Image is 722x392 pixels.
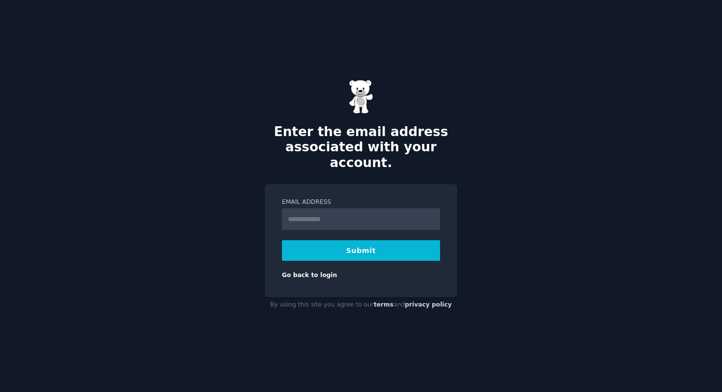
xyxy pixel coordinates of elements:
[282,198,440,207] label: Email Address
[265,297,457,313] div: By using this site you agree to our and
[374,301,393,308] a: terms
[265,124,457,171] h2: Enter the email address associated with your account.
[349,80,373,114] img: Gummy Bear
[282,240,440,261] button: Submit
[405,301,452,308] a: privacy policy
[282,272,337,279] a: Go back to login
